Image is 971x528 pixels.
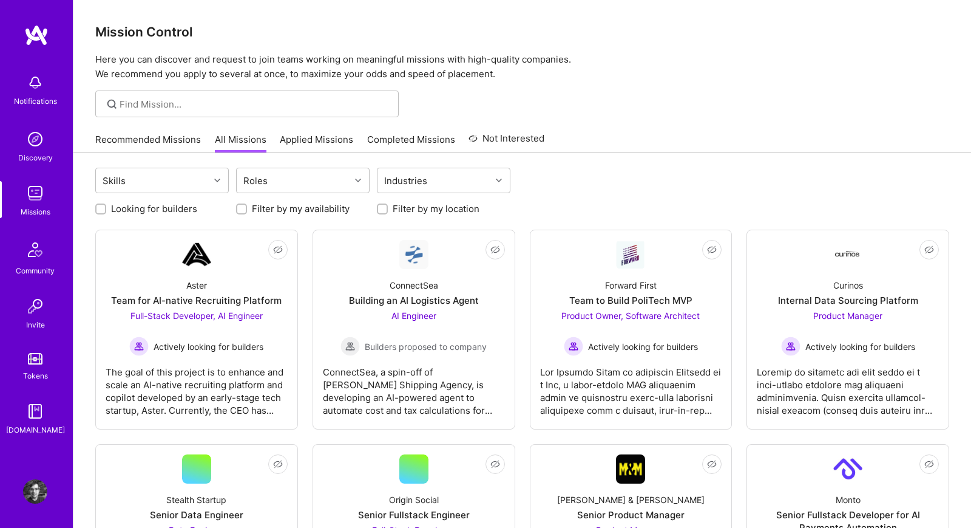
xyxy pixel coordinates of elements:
a: Company LogoForward FirstTeam to Build PoliTech MVPProduct Owner, Software Architect Actively loo... [540,240,722,419]
img: logo [24,24,49,46]
div: Discovery [18,151,53,164]
div: ConnectSea [390,279,438,292]
a: Applied Missions [280,133,353,153]
i: icon EyeClosed [273,459,283,469]
i: icon Chevron [355,177,361,183]
label: Filter by my location [393,202,479,215]
span: Actively looking for builders [588,340,698,353]
label: Filter by my availability [252,202,350,215]
div: Invite [26,318,45,331]
div: Community [16,264,55,277]
img: Company Logo [833,251,862,259]
span: Builders proposed to company [365,340,487,353]
a: User Avatar [20,479,50,504]
a: All Missions [215,133,266,153]
div: Curinos [833,279,863,292]
div: Stealth Startup [166,493,226,506]
div: Industries [381,172,430,190]
a: Not Interested [469,131,544,153]
div: Team to Build PoliTech MVP [569,294,692,307]
div: The goal of this project is to enhance and scale an AI-native recruiting platform and copilot dev... [106,356,288,417]
img: Actively looking for builders [564,337,583,356]
div: Lor Ipsumdo Sitam co adipiscin Elitsedd ei t Inc, u labor-etdolo MAG aliquaenim admin ve quisnost... [540,356,722,417]
span: Actively looking for builders [154,340,263,353]
img: Company Logo [833,454,862,484]
div: [DOMAIN_NAME] [6,423,65,436]
span: AI Engineer [391,310,436,321]
span: Product Owner, Software Architect [561,310,700,321]
i: icon EyeClosed [924,245,934,255]
div: Senior Product Manager [577,509,685,521]
img: tokens [28,353,42,365]
img: Actively looking for builders [781,337,800,356]
i: icon Chevron [496,177,502,183]
img: discovery [23,127,47,151]
img: Company Logo [182,240,211,269]
img: Company Logo [616,241,645,269]
a: Completed Missions [367,133,455,153]
i: icon EyeClosed [490,245,500,255]
img: bell [23,70,47,95]
img: Community [21,235,50,264]
a: Company LogoConnectSeaBuilding an AI Logistics AgentAI Engineer Builders proposed to companyBuild... [323,240,505,419]
img: teamwork [23,181,47,205]
div: Aster [186,279,207,292]
i: icon Chevron [214,177,220,183]
div: Notifications [14,95,57,108]
h3: Mission Control [95,24,949,39]
img: Invite [23,294,47,318]
input: Find Mission... [120,98,390,111]
div: Team for AI-native Recruiting Platform [111,294,282,307]
i: icon EyeClosed [273,245,283,255]
div: Loremip do sitametc adi elit seddo ei t inci-utlabo etdolore mag aliquaeni adminimvenia. Quisn ex... [757,356,939,417]
div: Forward First [605,279,657,292]
div: Skills [100,172,129,190]
i: icon EyeClosed [924,459,934,469]
div: Internal Data Sourcing Platform [778,294,918,307]
div: Origin Social [389,493,439,506]
div: Senior Data Engineer [150,509,243,521]
a: Company LogoAsterTeam for AI-native Recruiting PlatformFull-Stack Developer, AI Engineer Actively... [106,240,288,419]
div: Tokens [23,369,48,382]
label: Looking for builders [111,202,197,215]
span: Actively looking for builders [805,340,915,353]
div: Building an AI Logistics Agent [349,294,479,307]
img: User Avatar [23,479,47,504]
p: Here you can discover and request to join teams working on meaningful missions with high-quality ... [95,52,949,81]
a: Company LogoCurinosInternal Data Sourcing PlatformProduct Manager Actively looking for buildersAc... [757,240,939,419]
i: icon EyeClosed [707,459,717,469]
span: Full-Stack Developer, AI Engineer [130,310,263,321]
a: Recommended Missions [95,133,201,153]
i: icon EyeClosed [707,245,717,255]
img: Company Logo [616,454,645,484]
div: ConnectSea, a spin-off of [PERSON_NAME] Shipping Agency, is developing an AI-powered agent to aut... [323,356,505,417]
i: icon EyeClosed [490,459,500,469]
div: Senior Fullstack Engineer [358,509,470,521]
img: Actively looking for builders [129,337,149,356]
div: [PERSON_NAME] & [PERSON_NAME] [557,493,705,506]
img: guide book [23,399,47,423]
img: Builders proposed to company [340,337,360,356]
span: Product Manager [813,310,882,321]
div: Missions [21,205,50,218]
i: icon SearchGrey [105,97,119,111]
div: Monto [836,493,861,506]
img: Company Logo [399,240,428,269]
div: Roles [240,172,271,190]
